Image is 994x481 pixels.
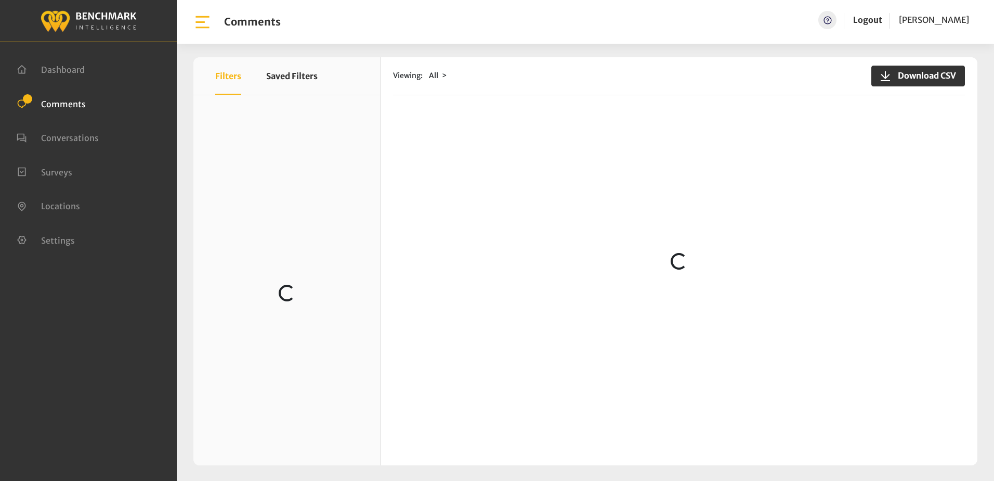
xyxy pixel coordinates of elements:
a: Dashboard [17,64,85,74]
h1: Comments [224,16,281,28]
button: Saved Filters [266,57,318,95]
a: Conversations [17,132,99,142]
a: [PERSON_NAME] [899,11,969,29]
a: Logout [853,15,882,25]
a: Locations [17,200,80,210]
span: [PERSON_NAME] [899,15,969,25]
span: Locations [41,201,80,211]
a: Comments [17,98,86,108]
button: Download CSV [871,66,965,86]
span: Conversations [41,133,99,143]
span: Dashboard [41,65,85,75]
a: Logout [853,11,882,29]
span: Download CSV [892,69,956,82]
span: All [429,71,438,80]
img: bar [193,13,212,31]
img: benchmark [40,8,137,33]
span: Comments [41,98,86,109]
span: Viewing: [393,70,423,81]
a: Settings [17,234,75,245]
a: Surveys [17,166,72,176]
span: Settings [41,235,75,245]
button: Filters [215,57,241,95]
span: Surveys [41,167,72,177]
